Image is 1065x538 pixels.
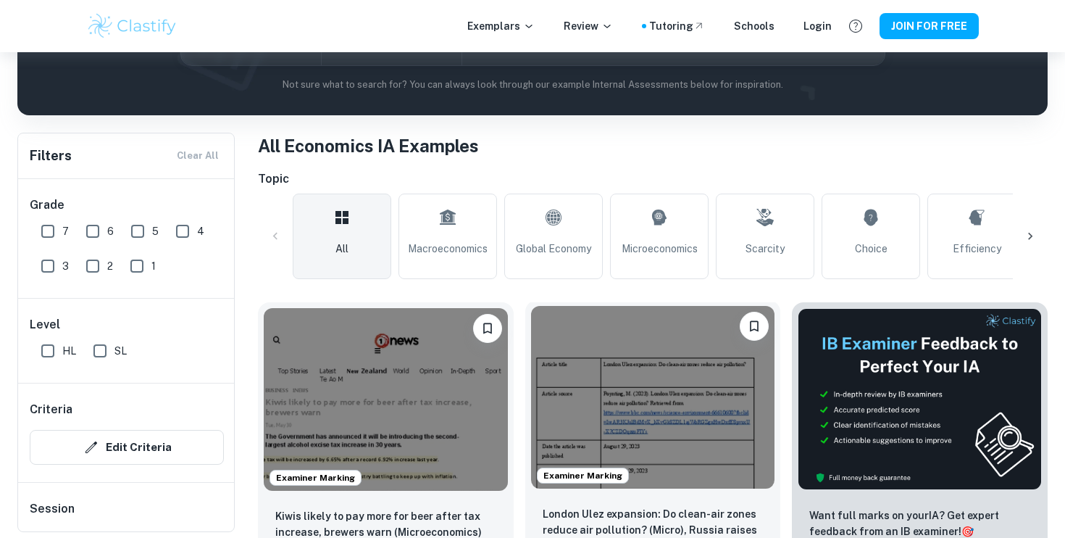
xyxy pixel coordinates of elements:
span: 🎯 [961,526,974,537]
h6: Level [30,316,224,334]
span: Examiner Marking [270,471,361,484]
img: Thumbnail [798,308,1042,490]
span: HL [62,343,76,359]
span: 6 [107,223,114,239]
span: Global Economy [516,241,591,257]
button: Please log in to bookmark exemplars [740,312,769,341]
h6: Session [30,500,224,529]
h6: Filters [30,146,72,166]
span: 5 [152,223,159,239]
button: Please log in to bookmark exemplars [473,314,502,343]
a: Tutoring [649,18,705,34]
img: Clastify logo [86,12,178,41]
span: 1 [151,258,156,274]
span: Microeconomics [622,241,698,257]
h1: All Economics IA Examples [258,133,1048,159]
span: 3 [62,258,69,274]
span: SL [114,343,127,359]
span: 7 [62,223,69,239]
h6: Grade [30,196,224,214]
p: Exemplars [467,18,535,34]
span: 2 [107,258,113,274]
span: Macroeconomics [408,241,488,257]
span: Choice [855,241,887,257]
span: 4 [197,223,204,239]
button: JOIN FOR FREE [880,13,979,39]
span: Efficiency [953,241,1001,257]
button: Help and Feedback [843,14,868,38]
h6: Topic [258,170,1048,188]
h6: Criteria [30,401,72,418]
a: Login [803,18,832,34]
p: Not sure what to search for? You can always look through our example Internal Assessments below f... [29,78,1036,92]
button: Edit Criteria [30,430,224,465]
img: Economics IA example thumbnail: London Ulez expansion: Do clean-air zone [531,306,775,489]
p: Review [564,18,613,34]
span: Scarcity [745,241,785,257]
span: Examiner Marking [538,469,628,482]
img: Economics IA example thumbnail: Kiwis likely to pay more for beer after [264,308,508,491]
a: Schools [734,18,774,34]
span: All [335,241,348,257]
